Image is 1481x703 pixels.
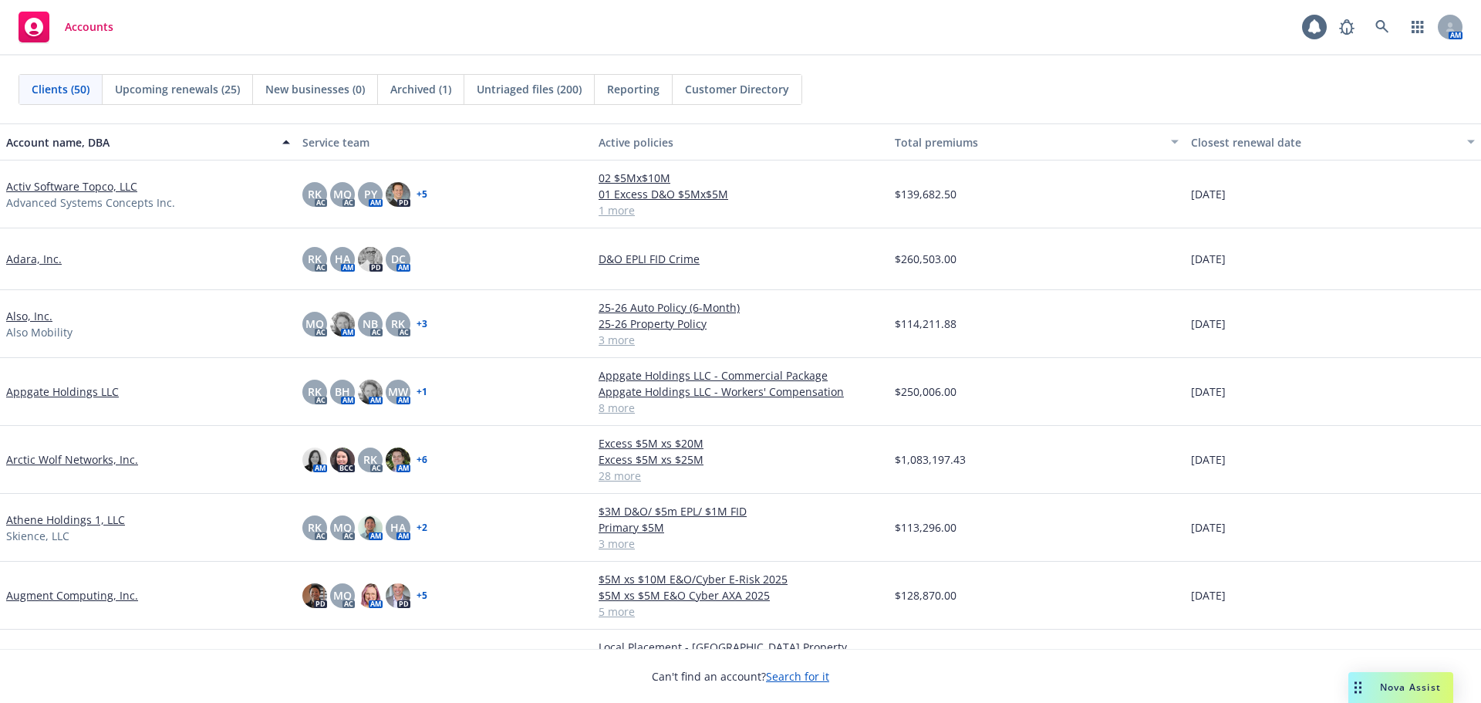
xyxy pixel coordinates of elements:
[363,316,378,332] span: NB
[599,251,882,267] a: D&O EPLI FID Crime
[895,587,956,603] span: $128,870.00
[1191,587,1226,603] span: [DATE]
[330,312,355,336] img: photo
[6,512,125,528] a: Athene Holdings 1, LLC
[330,448,355,472] img: photo
[1191,384,1226,400] span: [DATE]
[6,587,138,603] a: Augment Computing, Inc.
[599,603,882,620] a: 5 more
[390,519,406,536] span: HA
[6,451,138,468] a: Arctic Wolf Networks, Inc.
[32,81,89,97] span: Clients (50)
[599,170,882,186] a: 02 $5Mx$10M
[895,316,956,332] span: $114,211.88
[386,182,410,207] img: photo
[1191,316,1226,332] span: [DATE]
[766,669,829,684] a: Search for it
[599,202,882,218] a: 1 more
[599,332,882,348] a: 3 more
[599,503,882,519] a: $3M D&O/ $5m EPL/ $1M FID
[1191,134,1458,150] div: Closest renewal date
[599,536,882,552] a: 3 more
[6,194,175,211] span: Advanced Systems Concepts Inc.
[895,251,956,267] span: $260,503.00
[599,367,882,384] a: Appgate Holdings LLC - Commercial Package
[895,384,956,400] span: $250,006.00
[1348,672,1453,703] button: Nova Assist
[6,134,273,150] div: Account name, DBA
[265,81,365,97] span: New businesses (0)
[417,455,427,465] a: + 6
[599,587,882,603] a: $5M xs $5M E&O Cyber AXA 2025
[308,251,322,267] span: RK
[599,384,882,400] a: Appgate Holdings LLC - Workers' Compensation
[358,583,383,608] img: photo
[1380,681,1441,694] span: Nova Assist
[599,639,882,655] a: Local Placement - [GEOGRAPHIC_DATA] Property
[599,468,882,484] a: 28 more
[1348,672,1368,703] div: Drag to move
[388,384,408,400] span: MW
[599,435,882,451] a: Excess $5M xs $20M
[364,186,377,202] span: PY
[895,451,966,468] span: $1,083,197.43
[599,519,882,536] a: Primary $5M
[1191,186,1226,202] span: [DATE]
[417,387,427,397] a: + 1
[386,583,410,608] img: photo
[6,324,73,340] span: Also Mobility
[333,587,352,603] span: MQ
[6,251,62,267] a: Adara, Inc.
[302,134,586,150] div: Service team
[333,519,352,536] span: MQ
[1402,12,1433,42] a: Switch app
[1191,519,1226,536] span: [DATE]
[358,515,383,540] img: photo
[358,380,383,404] img: photo
[302,583,327,608] img: photo
[333,186,352,202] span: MQ
[477,81,582,97] span: Untriaged files (200)
[1191,451,1226,468] span: [DATE]
[363,451,377,468] span: RK
[335,384,350,400] span: BH
[12,5,120,49] a: Accounts
[1185,123,1481,161] button: Closest renewal date
[599,316,882,332] a: 25-26 Property Policy
[308,186,322,202] span: RK
[889,123,1185,161] button: Total premiums
[417,523,427,532] a: + 2
[1191,251,1226,267] span: [DATE]
[358,247,383,272] img: photo
[6,528,69,544] span: Skience, LLC
[6,308,52,324] a: Also, Inc.
[335,251,350,267] span: HA
[296,123,592,161] button: Service team
[308,519,322,536] span: RK
[302,448,327,472] img: photo
[308,384,322,400] span: RK
[1367,12,1398,42] a: Search
[685,81,789,97] span: Customer Directory
[417,591,427,600] a: + 5
[599,571,882,587] a: $5M xs $10M E&O/Cyber E-Risk 2025
[599,299,882,316] a: 25-26 Auto Policy (6-Month)
[599,186,882,202] a: 01 Excess D&O $5Mx$5M
[599,134,882,150] div: Active policies
[895,186,956,202] span: $139,682.50
[6,384,119,400] a: Appgate Holdings LLC
[607,81,660,97] span: Reporting
[391,316,405,332] span: RK
[592,123,889,161] button: Active policies
[6,178,137,194] a: Activ Software Topco, LLC
[65,21,113,33] span: Accounts
[895,519,956,536] span: $113,296.00
[599,451,882,468] a: Excess $5M xs $25M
